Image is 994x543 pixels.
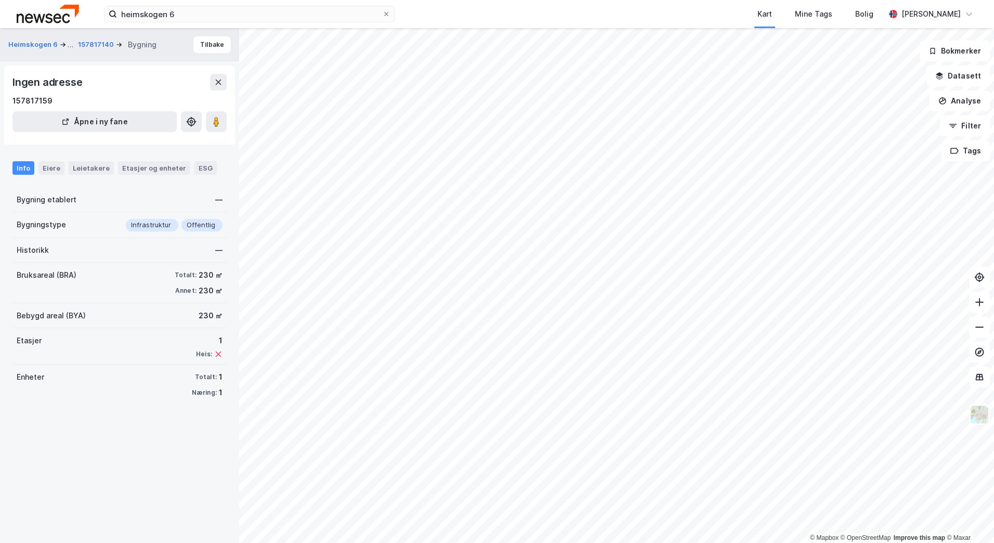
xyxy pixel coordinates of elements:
[942,493,994,543] iframe: Chat Widget
[195,373,217,381] div: Totalt:
[841,534,891,541] a: OpenStreetMap
[855,8,873,20] div: Bolig
[942,493,994,543] div: Kontrollprogram for chat
[175,271,197,279] div: Totalt:
[12,95,53,107] div: 157817159
[196,350,212,358] div: Heis:
[219,386,223,399] div: 1
[930,90,990,111] button: Analyse
[199,285,223,297] div: 230 ㎡
[17,269,76,281] div: Bruksareal (BRA)
[970,405,989,424] img: Z
[894,534,945,541] a: Improve this map
[68,38,74,51] div: ...
[940,115,990,136] button: Filter
[757,8,772,20] div: Kart
[199,309,223,322] div: 230 ㎡
[17,334,42,347] div: Etasjer
[12,111,177,132] button: Åpne i ny fane
[901,8,961,20] div: [PERSON_NAME]
[17,244,49,256] div: Historikk
[17,309,86,322] div: Bebygd areal (BYA)
[12,74,84,90] div: Ingen adresse
[215,244,223,256] div: —
[175,287,197,295] div: Annet:
[193,36,231,53] button: Tilbake
[38,161,64,175] div: Eiere
[810,534,839,541] a: Mapbox
[12,161,34,175] div: Info
[78,40,116,50] button: 157817140
[920,41,990,61] button: Bokmerker
[215,193,223,206] div: —
[17,218,66,231] div: Bygningstype
[122,163,186,173] div: Etasjer og enheter
[17,193,76,206] div: Bygning etablert
[194,161,217,175] div: ESG
[926,66,990,86] button: Datasett
[941,140,990,161] button: Tags
[795,8,832,20] div: Mine Tags
[8,38,60,51] button: Heimskogen 6
[128,38,156,51] div: Bygning
[192,389,217,397] div: Næring:
[17,5,79,23] img: newsec-logo.f6e21ccffca1b3a03d2d.png
[196,334,223,347] div: 1
[199,269,223,281] div: 230 ㎡
[69,161,114,175] div: Leietakere
[17,371,44,383] div: Enheter
[219,371,223,383] div: 1
[117,6,382,22] input: Søk på adresse, matrikkel, gårdeiere, leietakere eller personer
